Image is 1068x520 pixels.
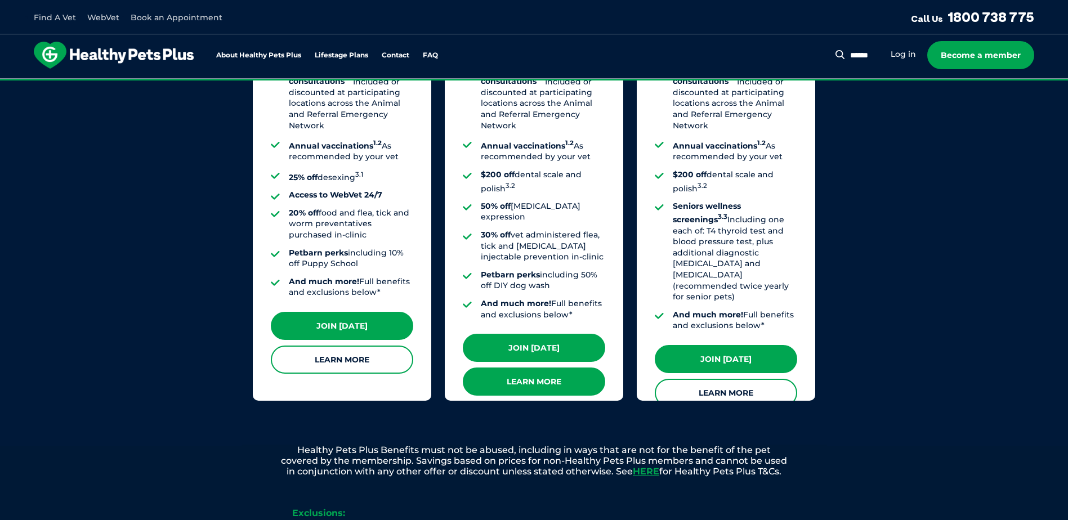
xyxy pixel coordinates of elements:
strong: Annual vaccinations [673,141,766,151]
li: Included or discounted at participating locations across the Animal and Referral Emergency Network [289,62,413,131]
sup: 3.2 [506,182,515,190]
li: including 10% off Puppy School [289,248,413,270]
li: desexing [289,169,413,183]
a: Become a member [927,41,1034,69]
a: Join [DATE] [271,312,413,340]
p: Healthy Pets Plus Benefits must not be abused, including in ways that are not for the benefit of ... [242,445,827,477]
strong: 50% off [481,201,511,211]
li: As recommended by your vet [673,138,797,163]
strong: $200 off [673,169,707,180]
a: Log in [891,49,916,60]
a: Learn More [655,379,797,407]
a: FAQ [423,52,438,59]
strong: Petbarn perks [289,248,348,258]
strong: 25% off [289,172,318,182]
sup: 3.3 [718,213,727,221]
a: Book an Appointment [131,12,222,23]
a: Join [DATE] [463,334,605,362]
strong: Seniors wellness screenings [673,201,741,225]
strong: And much more! [481,298,551,308]
strong: 30% off [481,230,511,240]
span: Proactive, preventative wellness program designed to keep your pet healthier and happier for longer [324,79,744,89]
strong: Annual vaccinations [289,141,382,151]
sup: 3.2 [698,182,707,190]
a: Call Us1800 738 775 [911,8,1034,25]
a: HERE [633,466,659,477]
strong: $200 off [481,169,515,180]
sup: 1.2 [757,139,766,147]
a: Learn More [271,346,413,374]
strong: 20% off [289,208,319,218]
strong: Petbarn perks [481,270,540,280]
li: As recommended by your vet [289,138,413,163]
img: hpp-logo [34,42,194,69]
li: Included or discounted at participating locations across the Animal and Referral Emergency Network [481,62,605,131]
a: About Healthy Pets Plus [216,52,301,59]
a: Contact [382,52,409,59]
sup: 1.2 [373,139,382,147]
li: As recommended by your vet [481,138,605,163]
sup: 3.1 [355,171,363,178]
li: dental scale and polish [673,169,797,194]
a: Find A Vet [34,12,76,23]
li: Including one each of: T4 thyroid test and blood pressure test, plus additional diagnostic [MEDIC... [673,201,797,303]
button: Search [833,49,847,60]
sup: 2.1 [537,75,545,83]
sup: 2.1 [729,75,737,83]
a: Lifestage Plans [315,52,368,59]
li: vet administered flea, tick and [MEDICAL_DATA] injectable prevention in-clinic [481,230,605,263]
span: Call Us [911,13,943,24]
a: Join [DATE] [655,345,797,373]
li: including 50% off DIY dog wash [481,270,605,292]
li: Full benefits and exclusions below* [481,298,605,320]
li: Full benefits and exclusions below* [289,276,413,298]
li: food and flea, tick and worm preventatives purchased in-clinic [289,208,413,241]
li: dental scale and polish [481,169,605,194]
a: Learn More [463,367,605,396]
strong: And much more! [289,276,359,286]
strong: Annual vaccinations [481,141,574,151]
li: Included or discounted at participating locations across the Animal and Referral Emergency Network [673,62,797,131]
sup: 2.1 [345,75,353,83]
a: WebVet [87,12,119,23]
strong: And much more! [673,310,743,320]
strong: Exclusions: [292,508,345,518]
li: Full benefits and exclusions below* [673,310,797,331]
li: [MEDICAL_DATA] expression [481,201,605,223]
sup: 1.2 [565,139,574,147]
strong: Access to WebVet 24/7 [289,190,382,200]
